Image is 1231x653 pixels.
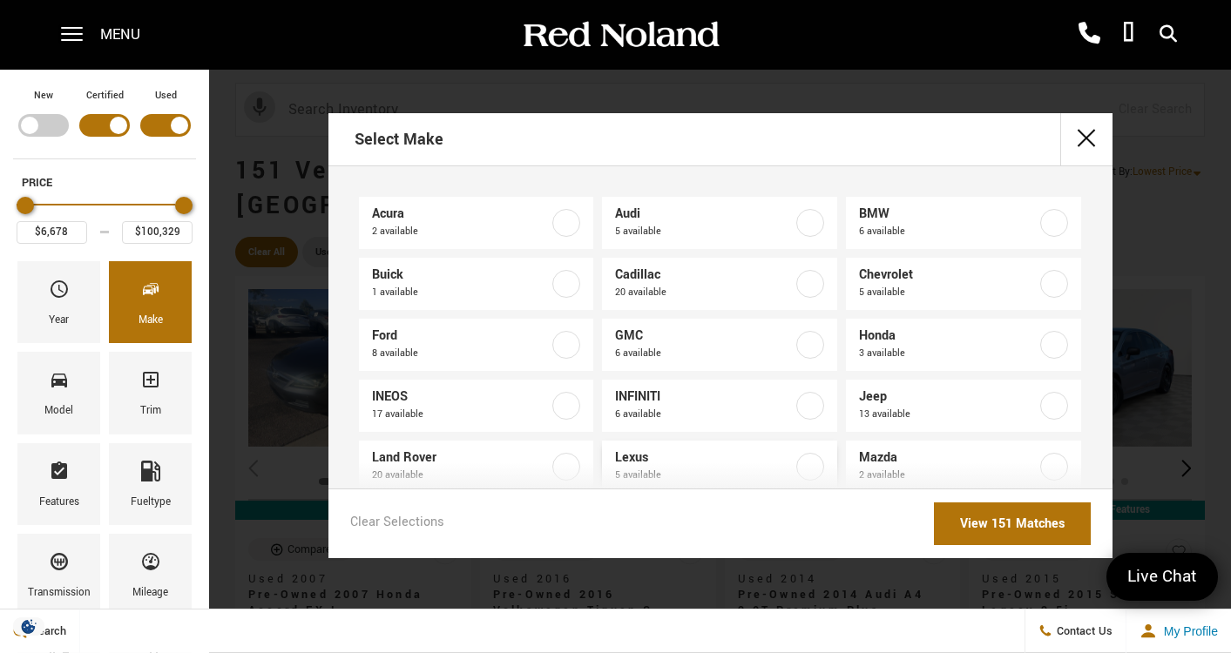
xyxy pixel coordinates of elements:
[846,380,1081,432] a: Jeep13 available
[859,266,1037,284] span: Chevrolet
[859,223,1037,240] span: 6 available
[372,223,550,240] span: 2 available
[602,258,837,310] a: Cadillac20 available
[44,401,73,421] div: Model
[859,406,1037,423] span: 13 available
[49,547,70,583] span: Transmission
[859,388,1037,406] span: Jeep
[615,266,793,284] span: Cadillac
[602,441,837,493] a: Lexus5 available
[9,617,49,636] img: Opt-Out Icon
[859,449,1037,467] span: Mazda
[859,327,1037,345] span: Honda
[846,197,1081,249] a: BMW6 available
[1119,565,1206,589] span: Live Chat
[372,388,550,406] span: INEOS
[359,197,594,249] a: Acura2 available
[520,20,720,50] img: Red Noland Auto Group
[140,456,161,493] span: Fueltype
[140,547,161,583] span: Mileage
[109,443,192,525] div: FueltypeFueltype
[615,467,793,484] span: 5 available
[139,311,163,330] div: Make
[859,205,1037,223] span: BMW
[140,274,161,311] span: Make
[49,274,70,311] span: Year
[17,443,100,525] div: FeaturesFeatures
[17,261,100,343] div: YearYear
[372,406,550,423] span: 17 available
[13,87,196,158] div: Filter by Vehicle Type
[602,319,837,371] a: GMC6 available
[372,449,550,467] span: Land Rover
[9,617,49,636] section: Click to Open Cookie Consent Modal
[1157,624,1218,638] span: My Profile
[109,534,192,616] div: MileageMileage
[846,319,1081,371] a: Honda3 available
[615,284,793,301] span: 20 available
[615,345,793,362] span: 6 available
[132,583,168,603] div: Mileage
[602,380,837,432] a: INFINITI6 available
[1052,623,1113,639] span: Contact Us
[615,327,793,345] span: GMC
[22,175,187,191] h5: Price
[372,266,550,284] span: Buick
[359,319,594,371] a: Ford8 available
[175,197,193,214] div: Maximum Price
[859,345,1037,362] span: 3 available
[1126,609,1231,653] button: Open user profile menu
[859,284,1037,301] span: 5 available
[372,467,550,484] span: 20 available
[17,221,87,244] input: Minimum
[934,502,1091,545] a: View 151 Matches
[17,197,34,214] div: Minimum Price
[615,406,793,423] span: 6 available
[28,583,91,603] div: Transmission
[372,205,550,223] span: Acura
[602,197,837,249] a: Audi5 available
[846,441,1081,493] a: Mazda2 available
[49,365,70,401] span: Model
[49,311,69,330] div: Year
[17,191,193,244] div: Price
[109,352,192,434] div: TrimTrim
[39,493,79,512] div: Features
[155,87,177,104] label: Used
[86,87,124,104] label: Certified
[615,388,793,406] span: INFINITI
[49,456,70,493] span: Features
[615,223,793,240] span: 5 available
[34,87,53,104] label: New
[355,115,443,164] h2: Select Make
[372,327,550,345] span: Ford
[350,514,444,535] a: Clear Selections
[615,205,793,223] span: Audi
[1060,113,1113,165] button: close
[359,441,594,493] a: Land Rover20 available
[615,449,793,467] span: Lexus
[372,284,550,301] span: 1 available
[140,365,161,401] span: Trim
[359,380,594,432] a: INEOS17 available
[109,261,192,343] div: MakeMake
[17,352,100,434] div: ModelModel
[131,493,171,512] div: Fueltype
[122,221,193,244] input: Maximum
[846,258,1081,310] a: Chevrolet5 available
[1106,553,1218,601] a: Live Chat
[372,345,550,362] span: 8 available
[359,258,594,310] a: Buick1 available
[17,534,100,616] div: TransmissionTransmission
[859,467,1037,484] span: 2 available
[140,401,161,421] div: Trim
